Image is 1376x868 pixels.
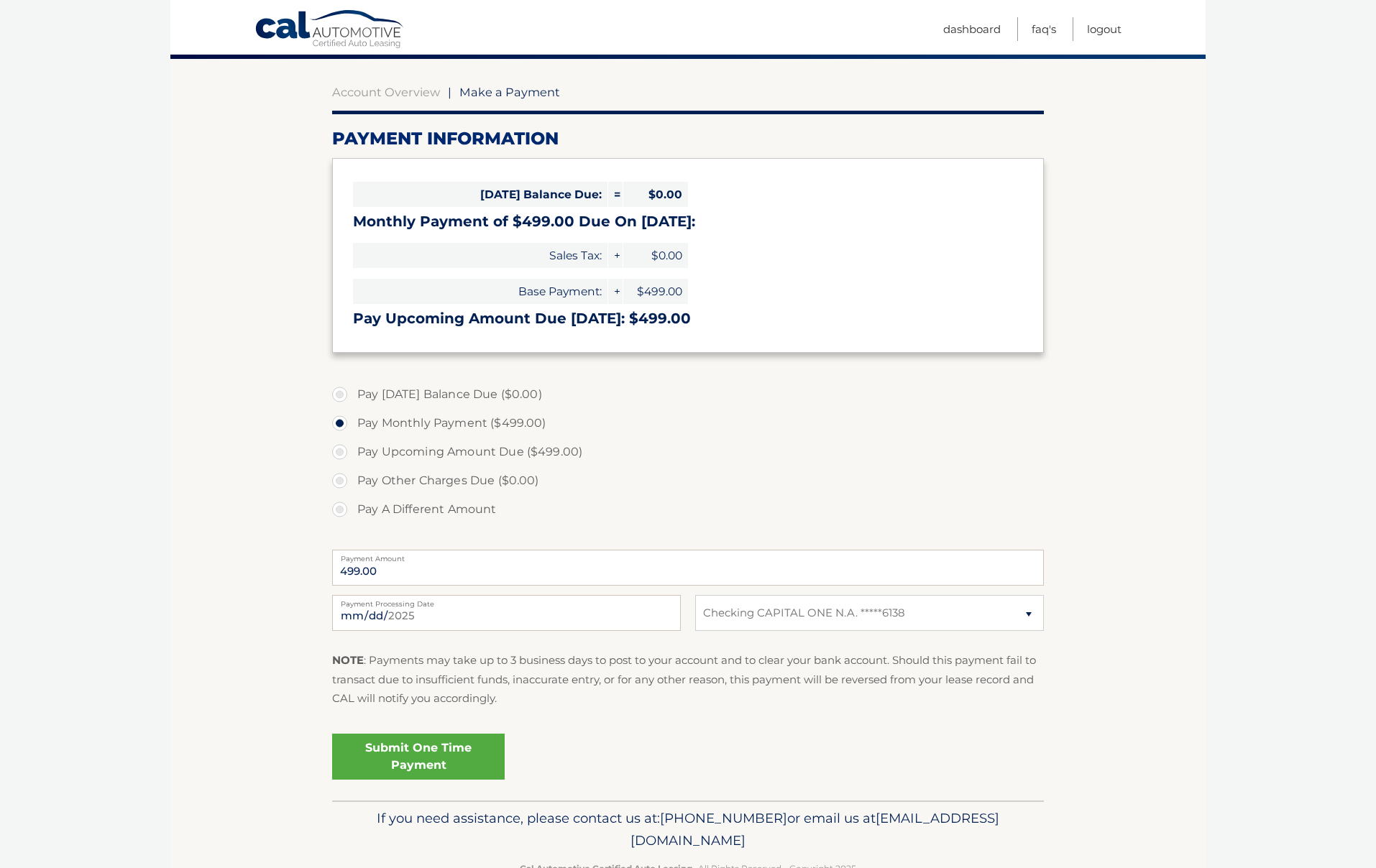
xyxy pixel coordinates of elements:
[332,128,1044,149] h2: Payment Information
[332,466,1044,495] label: Pay Other Charges Due ($0.00)
[332,495,1044,524] label: Pay A Different Amount
[943,17,1001,41] a: Dashboard
[353,243,607,268] span: Sales Tax:
[1032,17,1056,41] a: FAQ's
[332,550,1044,586] input: Payment Amount
[448,85,451,99] span: |
[353,213,1023,231] h3: Monthly Payment of $499.00 Due On [DATE]:
[332,595,681,606] label: Payment Processing Date
[332,380,1044,409] label: Pay [DATE] Balance Due ($0.00)
[332,653,364,667] strong: NOTE
[332,550,1044,561] label: Payment Amount
[332,85,440,99] a: Account Overview
[332,438,1044,466] label: Pay Upcoming Amount Due ($499.00)
[459,85,560,99] span: Make a Payment
[332,734,505,780] a: Submit One Time Payment
[623,279,688,304] span: $499.00
[660,810,787,826] span: [PHONE_NUMBER]
[608,182,623,207] span: =
[341,807,1035,853] p: If you need assistance, please contact us at: or email us at
[1087,17,1122,41] a: Logout
[332,651,1044,708] p: : Payments may take up to 3 business days to post to your account and to clear your bank account....
[623,243,688,268] span: $0.00
[353,310,1023,328] h3: Pay Upcoming Amount Due [DATE]: $499.00
[254,9,405,51] a: Cal Automotive
[353,279,607,304] span: Base Payment:
[608,243,623,268] span: +
[608,279,623,304] span: +
[332,409,1044,438] label: Pay Monthly Payment ($499.00)
[353,182,607,207] span: [DATE] Balance Due:
[332,595,681,631] input: Payment Date
[623,182,688,207] span: $0.00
